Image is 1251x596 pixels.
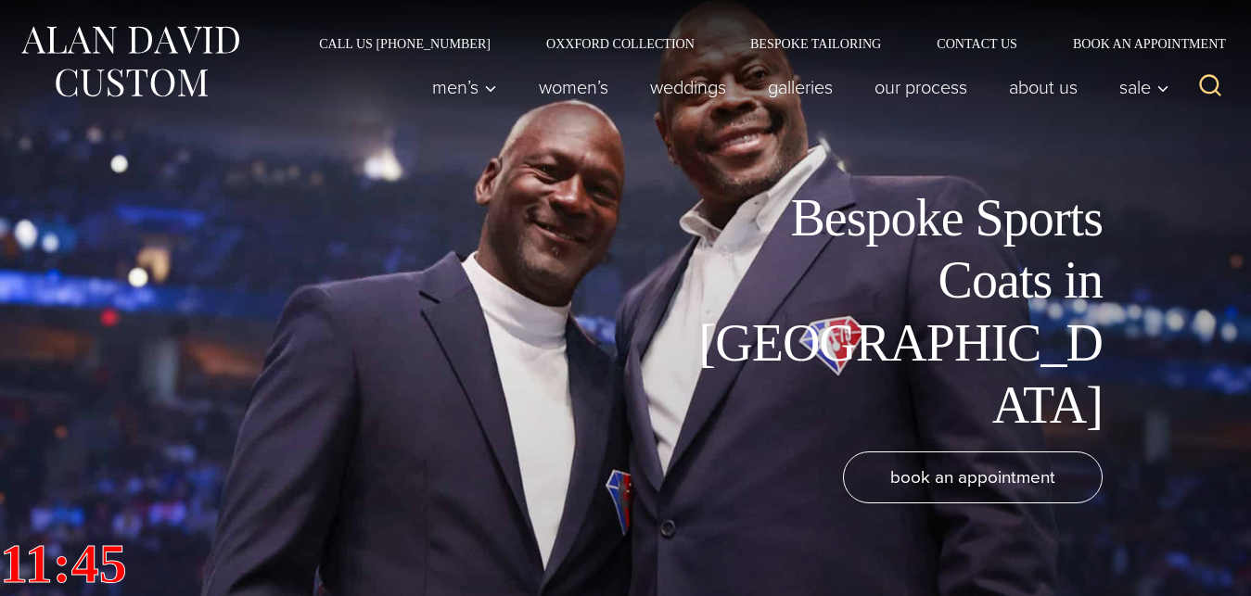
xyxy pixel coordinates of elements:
[909,37,1045,50] a: Contact Us
[412,69,1180,106] nav: Primary Navigation
[1045,37,1232,50] a: Book an Appointment
[854,69,989,106] a: Our Process
[890,463,1055,490] span: book an appointment
[685,187,1103,437] h1: Bespoke Sports Coats in [GEOGRAPHIC_DATA]
[291,37,1232,50] nav: Secondary Navigation
[19,20,241,103] img: Alan David Custom
[843,451,1103,503] a: book an appointment
[989,69,1099,106] a: About Us
[518,69,630,106] a: Women’s
[630,69,747,106] a: weddings
[432,78,497,96] span: Men’s
[722,37,909,50] a: Bespoke Tailoring
[1188,65,1232,109] button: View Search Form
[1119,78,1169,96] span: Sale
[518,37,722,50] a: Oxxford Collection
[291,37,518,50] a: Call Us [PHONE_NUMBER]
[747,69,854,106] a: Galleries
